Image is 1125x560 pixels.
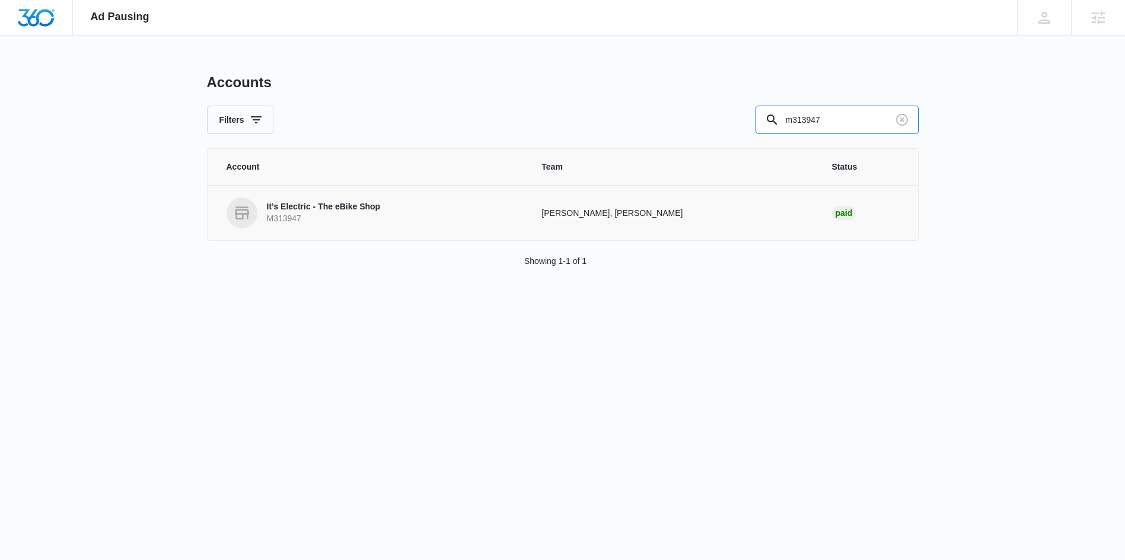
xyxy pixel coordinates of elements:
p: It’s Electric - The eBike Shop [267,201,381,213]
img: logo_orange.svg [19,19,28,28]
a: It’s Electric - The eBike ShopM313947 [227,198,514,228]
span: Account [227,161,514,173]
div: Domain: [DOMAIN_NAME] [31,31,130,40]
div: Domain Overview [45,70,106,78]
span: Ad Pausing [91,11,149,23]
div: Paid [832,206,856,220]
button: Filters [207,106,273,134]
h1: Accounts [207,74,272,91]
div: Keywords by Traffic [131,70,200,78]
img: tab_domain_overview_orange.svg [32,69,42,78]
img: website_grey.svg [19,31,28,40]
p: [PERSON_NAME], [PERSON_NAME] [541,207,803,219]
img: tab_keywords_by_traffic_grey.svg [118,69,128,78]
p: Showing 1-1 of 1 [524,255,587,268]
div: v 4.0.25 [33,19,58,28]
input: Search By Account Number [756,106,919,134]
span: Team [541,161,803,173]
span: Status [832,161,899,173]
p: M313947 [267,213,381,225]
button: Clear [893,110,912,129]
